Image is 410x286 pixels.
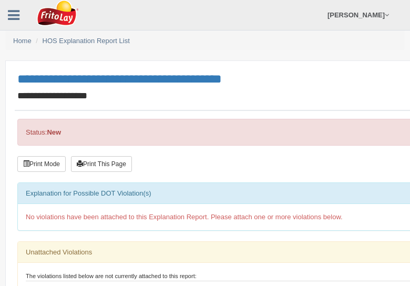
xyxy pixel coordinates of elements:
[71,156,132,172] button: Print This Page
[43,37,130,45] a: HOS Explanation Report List
[26,213,343,221] span: No violations have been attached to this Explanation Report. Please attach one or more violations...
[17,156,66,172] button: Print Mode
[47,128,61,136] strong: New
[26,273,197,279] small: The violations listed below are not currently attached to this report:
[13,37,32,45] a: Home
